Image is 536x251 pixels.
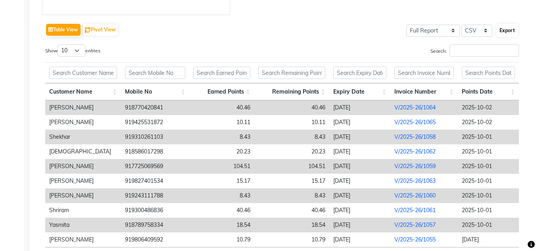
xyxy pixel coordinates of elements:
img: pivot.png [85,27,91,33]
td: 40.46 [254,203,329,218]
td: 8.43 [254,188,329,203]
td: Yasmita [45,218,121,232]
td: 2025-10-01 [458,130,519,144]
td: 2025-10-01 [458,188,519,203]
td: 8.43 [189,130,254,144]
input: Search: [450,44,519,57]
td: 918586017298 [121,144,189,159]
input: Search Expiry Date [333,67,386,79]
td: [PERSON_NAME] [45,115,121,130]
td: 918770420841 [121,100,189,115]
td: [DATE] [329,100,390,115]
button: Pivot View [83,24,118,36]
td: [DATE] [329,188,390,203]
td: 10.11 [254,115,329,130]
td: 2025-10-01 [458,159,519,174]
th: Expiry Date: activate to sort column ascending [329,83,390,100]
td: 10.11 [189,115,254,130]
td: [DATE] [458,232,519,247]
td: 15.17 [189,174,254,188]
td: 919300486836 [121,203,189,218]
td: 2025-10-01 [458,203,519,218]
td: [DATE] [329,159,390,174]
input: Search Remaining Points [258,67,325,79]
td: [DATE] [329,174,390,188]
td: [DATE] [329,203,390,218]
label: Show entries [45,44,100,57]
a: V/2025-26/1058 [394,133,436,140]
td: 40.46 [254,100,329,115]
td: 104.51 [254,159,329,174]
td: [DATE] [329,144,390,159]
td: 20.23 [254,144,329,159]
td: 919806409592 [121,232,189,247]
td: 10.79 [189,232,254,247]
a: V/2025-26/1057 [394,221,436,228]
label: Search: [430,44,519,57]
td: 8.43 [189,188,254,203]
td: 8.43 [254,130,329,144]
td: 40.46 [189,100,254,115]
a: V/2025-26/1063 [394,177,436,184]
td: 10.79 [254,232,329,247]
td: 2025-10-01 [458,218,519,232]
select: Showentries [58,44,85,57]
button: Export [496,24,518,37]
a: V/2025-26/1064 [394,104,436,111]
td: [PERSON_NAME] [45,100,121,115]
td: 2025-10-02 [458,100,519,115]
input: Search Customer Name [49,67,117,79]
td: 917725069569 [121,159,189,174]
td: 20.23 [189,144,254,159]
td: 918789758334 [121,218,189,232]
td: Shekhar [45,130,121,144]
td: 2025-10-01 [458,174,519,188]
th: Mobile No: activate to sort column ascending [121,83,189,100]
a: V/2025-26/1061 [394,207,436,214]
td: [PERSON_NAME] [45,188,121,203]
a: V/2025-26/1059 [394,163,436,170]
td: Shriram [45,203,121,218]
td: [DEMOGRAPHIC_DATA] [45,144,121,159]
a: V/2025-26/1065 [394,119,436,126]
th: Invoice Number: activate to sort column ascending [390,83,458,100]
th: Remaining Points: activate to sort column ascending [254,83,329,100]
a: V/2025-26/1060 [394,192,436,199]
button: Table View [46,24,81,36]
th: Earned Points: activate to sort column ascending [189,83,254,100]
td: 919425531872 [121,115,189,130]
td: [PERSON_NAME] [45,232,121,247]
td: 104.51 [189,159,254,174]
td: 15.17 [254,174,329,188]
td: 919310261103 [121,130,189,144]
input: Search Earned Points [193,67,250,79]
input: Search Mobile No [125,67,185,79]
input: Search Points Date [462,67,515,79]
input: Search Invoice Number [394,67,454,79]
td: 2025-10-01 [458,144,519,159]
th: Customer Name: activate to sort column ascending [45,83,121,100]
th: Points Date: activate to sort column ascending [458,83,519,100]
td: [DATE] [329,115,390,130]
a: V/2025-26/1055 [394,236,436,243]
td: [PERSON_NAME] [45,174,121,188]
td: [DATE] [329,232,390,247]
td: 919243111788 [121,188,189,203]
td: 40.46 [189,203,254,218]
td: [DATE] [329,218,390,232]
a: V/2025-26/1062 [394,148,436,155]
td: 2025-10-02 [458,115,519,130]
td: 919827401534 [121,174,189,188]
td: [PERSON_NAME] [45,159,121,174]
td: 18.54 [254,218,329,232]
td: [DATE] [329,130,390,144]
td: 18.54 [189,218,254,232]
